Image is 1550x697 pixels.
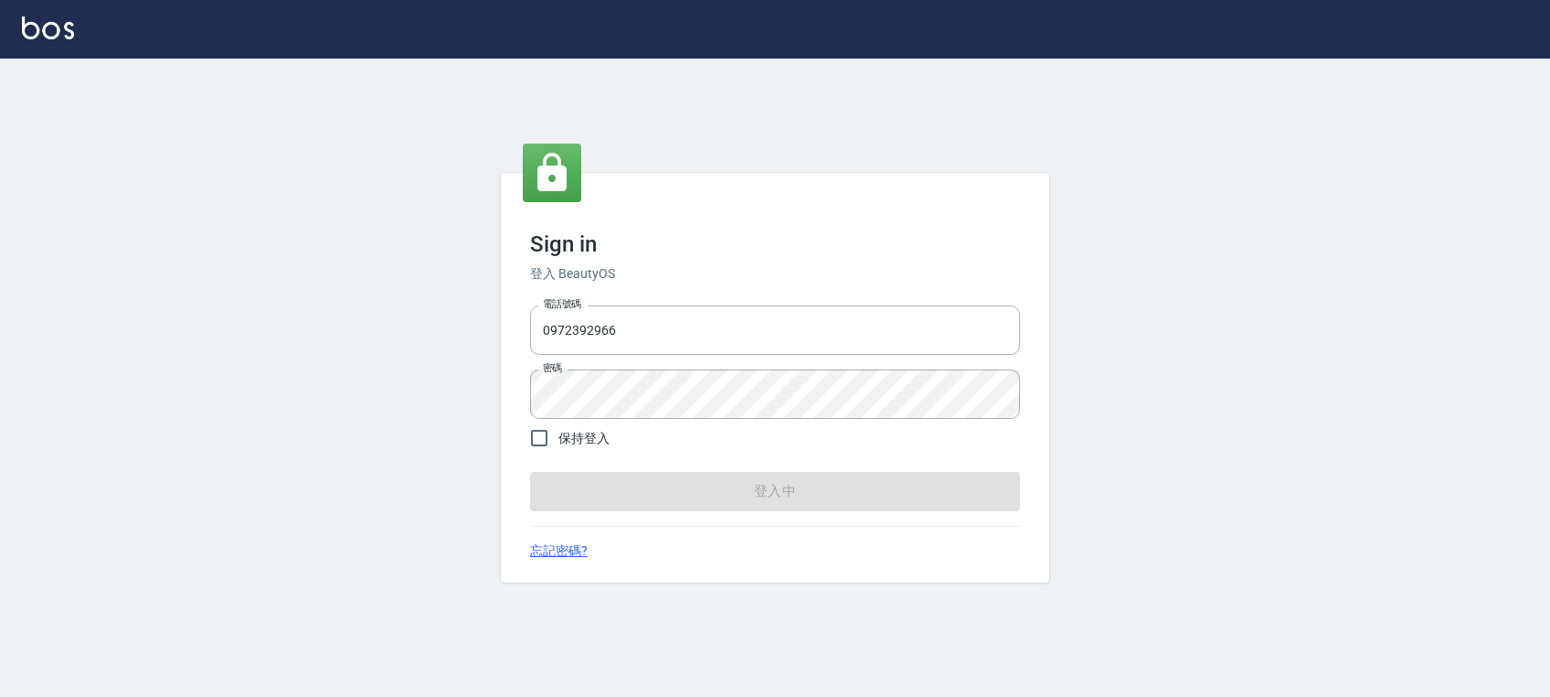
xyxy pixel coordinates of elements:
label: 密碼 [543,361,562,375]
h6: 登入 BeautyOS [530,264,1020,284]
a: 忘記密碼? [530,542,588,561]
img: Logo [22,16,74,39]
label: 電話號碼 [543,297,581,311]
span: 保持登入 [558,429,610,448]
h3: Sign in [530,231,1020,257]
